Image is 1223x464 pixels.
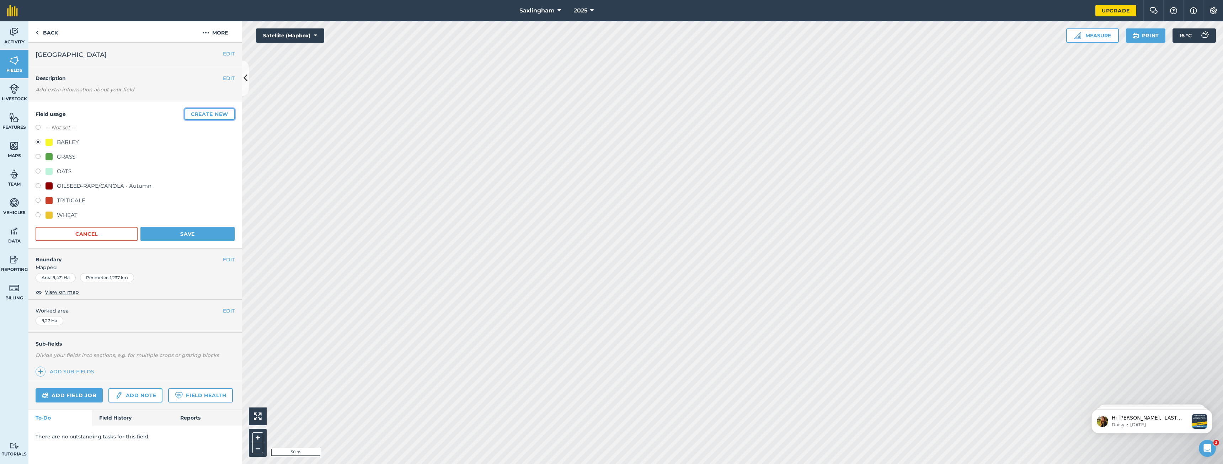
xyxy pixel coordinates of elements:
button: EDIT [223,307,235,315]
button: View on map [36,288,79,297]
h4: Field usage [36,108,235,120]
span: 16 ° C [1180,28,1192,43]
button: Print [1126,28,1166,43]
div: TRITICALE [57,196,85,205]
a: Reports [173,410,242,426]
button: 16 °C [1173,28,1216,43]
button: – [252,443,263,453]
span: 3 [1213,440,1219,446]
img: svg+xml;base64,PD94bWwgdmVyc2lvbj0iMS4wIiBlbmNvZGluZz0idXRmLTgiPz4KPCEtLSBHZW5lcmF0b3I6IEFkb2JlIE... [9,226,19,236]
button: More [188,21,242,42]
span: 2025 [574,6,587,15]
button: EDIT [223,74,235,82]
img: svg+xml;base64,PD94bWwgdmVyc2lvbj0iMS4wIiBlbmNvZGluZz0idXRmLTgiPz4KPCEtLSBHZW5lcmF0b3I6IEFkb2JlIE... [9,197,19,208]
img: svg+xml;base64,PD94bWwgdmVyc2lvbj0iMS4wIiBlbmNvZGluZz0idXRmLTgiPz4KPCEtLSBHZW5lcmF0b3I6IEFkb2JlIE... [42,391,49,400]
img: svg+xml;base64,PHN2ZyB4bWxucz0iaHR0cDovL3d3dy53My5vcmcvMjAwMC9zdmciIHdpZHRoPSIxOCIgaGVpZ2h0PSIyNC... [36,288,42,297]
a: Add field job [36,388,103,402]
label: -- Not set -- [46,123,76,132]
button: Cancel [36,227,138,241]
img: svg+xml;base64,PHN2ZyB4bWxucz0iaHR0cDovL3d3dy53My5vcmcvMjAwMC9zdmciIHdpZHRoPSI5IiBoZWlnaHQ9IjI0Ii... [36,28,39,37]
img: svg+xml;base64,PD94bWwgdmVyc2lvbj0iMS4wIiBlbmNvZGluZz0idXRmLTgiPz4KPCEtLSBHZW5lcmF0b3I6IEFkb2JlIE... [9,169,19,180]
img: svg+xml;base64,PD94bWwgdmVyc2lvbj0iMS4wIiBlbmNvZGluZz0idXRmLTgiPz4KPCEtLSBHZW5lcmF0b3I6IEFkb2JlIE... [9,84,19,94]
span: Saxlingham [519,6,555,15]
a: Add sub-fields [36,367,97,377]
h4: Sub-fields [28,340,242,348]
img: svg+xml;base64,PHN2ZyB4bWxucz0iaHR0cDovL3d3dy53My5vcmcvMjAwMC9zdmciIHdpZHRoPSIyMCIgaGVpZ2h0PSIyNC... [202,28,209,37]
a: Add note [108,388,162,402]
button: EDIT [223,50,235,58]
em: Divide your fields into sections, e.g. for multiple crops or grazing blocks [36,352,219,358]
button: Save [140,227,235,241]
em: Add extra information about your field [36,86,134,93]
div: BARLEY [57,138,79,146]
img: svg+xml;base64,PHN2ZyB4bWxucz0iaHR0cDovL3d3dy53My5vcmcvMjAwMC9zdmciIHdpZHRoPSIxOSIgaGVpZ2h0PSIyNC... [1132,31,1139,40]
img: A cog icon [1209,7,1218,14]
div: OATS [57,167,71,176]
img: Four arrows, one pointing top left, one top right, one bottom right and the last bottom left [254,412,262,420]
img: svg+xml;base64,PD94bWwgdmVyc2lvbj0iMS4wIiBlbmNvZGluZz0idXRmLTgiPz4KPCEtLSBHZW5lcmF0b3I6IEFkb2JlIE... [1197,28,1212,43]
div: WHEAT [57,211,78,219]
img: svg+xml;base64,PHN2ZyB4bWxucz0iaHR0cDovL3d3dy53My5vcmcvMjAwMC9zdmciIHdpZHRoPSI1NiIgaGVpZ2h0PSI2MC... [9,112,19,123]
img: Ruler icon [1074,32,1081,39]
button: Measure [1066,28,1119,43]
div: Perimeter : 1,237 km [80,273,134,282]
button: Create new [185,108,235,120]
button: EDIT [223,256,235,263]
div: 9,27 Ha [36,316,63,325]
img: svg+xml;base64,PHN2ZyB4bWxucz0iaHR0cDovL3d3dy53My5vcmcvMjAwMC9zdmciIHdpZHRoPSI1NiIgaGVpZ2h0PSI2MC... [9,55,19,66]
img: svg+xml;base64,PHN2ZyB4bWxucz0iaHR0cDovL3d3dy53My5vcmcvMjAwMC9zdmciIHdpZHRoPSIxNyIgaGVpZ2h0PSIxNy... [1190,6,1197,15]
span: Worked area [36,307,235,315]
h4: Description [36,74,235,82]
div: Area : 9,471 Ha [36,273,76,282]
span: View on map [45,288,79,296]
button: + [252,432,263,443]
img: svg+xml;base64,PD94bWwgdmVyc2lvbj0iMS4wIiBlbmNvZGluZz0idXRmLTgiPz4KPCEtLSBHZW5lcmF0b3I6IEFkb2JlIE... [9,443,19,449]
a: Field History [92,410,173,426]
img: svg+xml;base64,PD94bWwgdmVyc2lvbj0iMS4wIiBlbmNvZGluZz0idXRmLTgiPz4KPCEtLSBHZW5lcmF0b3I6IEFkb2JlIE... [9,27,19,37]
img: A question mark icon [1169,7,1178,14]
iframe: Intercom notifications message [1081,395,1223,445]
a: To-Do [28,410,92,426]
iframe: Intercom live chat [1199,440,1216,457]
img: svg+xml;base64,PD94bWwgdmVyc2lvbj0iMS4wIiBlbmNvZGluZz0idXRmLTgiPz4KPCEtLSBHZW5lcmF0b3I6IEFkb2JlIE... [9,254,19,265]
p: There are no outstanding tasks for this field. [36,433,235,441]
div: GRASS [57,153,75,161]
a: Upgrade [1095,5,1136,16]
img: svg+xml;base64,PD94bWwgdmVyc2lvbj0iMS4wIiBlbmNvZGluZz0idXRmLTgiPz4KPCEtLSBHZW5lcmF0b3I6IEFkb2JlIE... [9,283,19,293]
a: Back [28,21,65,42]
a: Field Health [168,388,233,402]
img: fieldmargin Logo [7,5,18,16]
img: svg+xml;base64,PHN2ZyB4bWxucz0iaHR0cDovL3d3dy53My5vcmcvMjAwMC9zdmciIHdpZHRoPSI1NiIgaGVpZ2h0PSI2MC... [9,140,19,151]
img: svg+xml;base64,PHN2ZyB4bWxucz0iaHR0cDovL3d3dy53My5vcmcvMjAwMC9zdmciIHdpZHRoPSIxNCIgaGVpZ2h0PSIyNC... [38,367,43,376]
img: svg+xml;base64,PD94bWwgdmVyc2lvbj0iMS4wIiBlbmNvZGluZz0idXRmLTgiPz4KPCEtLSBHZW5lcmF0b3I6IEFkb2JlIE... [115,391,123,400]
span: [GEOGRAPHIC_DATA] [36,50,107,60]
div: OILSEED-RAPE/CANOLA - Autumn [57,182,151,190]
span: Mapped [28,263,242,271]
h4: Boundary [28,249,223,263]
button: Satellite (Mapbox) [256,28,324,43]
img: Two speech bubbles overlapping with the left bubble in the forefront [1149,7,1158,14]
